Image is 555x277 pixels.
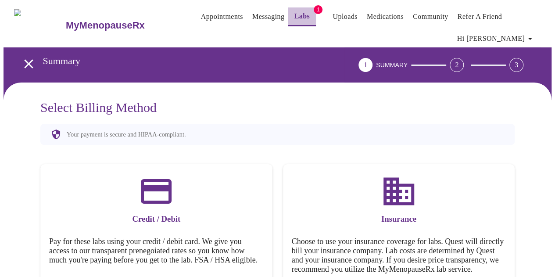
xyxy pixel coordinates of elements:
[358,58,372,72] div: 1
[363,8,407,25] button: Medications
[40,100,515,115] h3: Select Billing Method
[409,8,452,25] button: Community
[16,51,42,77] button: open drawer
[454,8,506,25] button: Refer a Friend
[376,61,408,68] span: SUMMARY
[288,7,316,26] button: Labs
[292,237,506,274] h5: Choose to use your insurance coverage for labs. Quest will directly bill your insurance company. ...
[252,11,284,23] a: Messaging
[314,5,322,14] span: 1
[66,20,145,31] h3: MyMenopauseRx
[43,55,310,67] h3: Summary
[294,10,310,22] a: Labs
[292,214,506,224] h3: Insurance
[201,11,243,23] a: Appointments
[458,11,502,23] a: Refer a Friend
[457,32,535,45] span: Hi [PERSON_NAME]
[197,8,247,25] button: Appointments
[64,10,179,41] a: MyMenopauseRx
[333,11,358,23] a: Uploads
[49,214,264,224] h3: Credit / Debit
[67,131,186,138] p: Your payment is secure and HIPAA-compliant.
[249,8,288,25] button: Messaging
[509,58,523,72] div: 3
[454,30,539,47] button: Hi [PERSON_NAME]
[367,11,404,23] a: Medications
[14,9,64,42] img: MyMenopauseRx Logo
[49,237,264,265] h5: Pay for these labs using your credit / debit card. We give you access to our transparent prenegoi...
[329,8,361,25] button: Uploads
[450,58,464,72] div: 2
[413,11,448,23] a: Community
